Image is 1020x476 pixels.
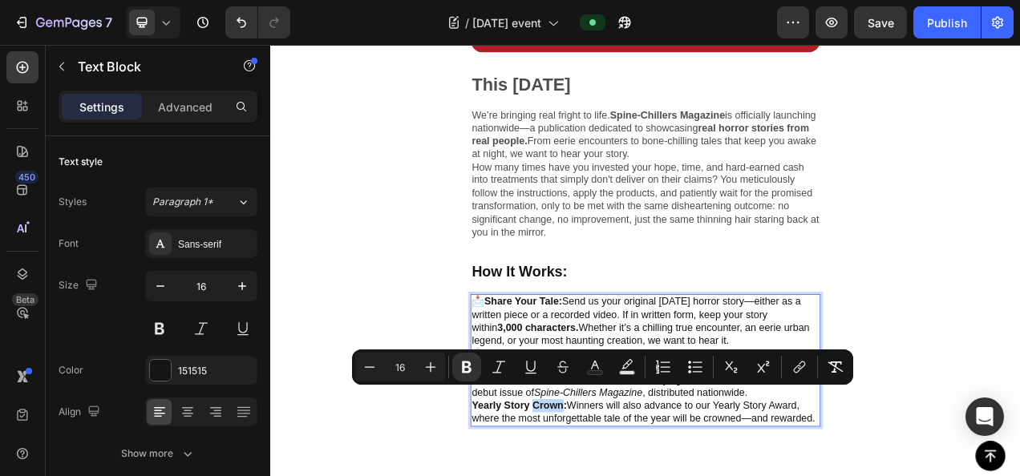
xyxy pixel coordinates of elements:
[465,14,469,31] span: /
[435,83,583,97] strong: Spine-Chillers Magazine
[145,188,257,216] button: Paragraph 1*
[178,364,253,378] div: 151515
[258,277,704,305] p: How It Works:
[258,388,704,422] p: Every selected entry will be in the running for our $100 [DATE] Cash Prize a mystery exclusive gift.
[472,14,541,31] span: [DATE] event
[258,422,421,436] strong: Get Published Nationwide:
[59,195,87,209] div: Styles
[868,16,894,30] span: Save
[438,405,460,419] strong: and
[258,422,704,455] p: The most terrifying stories will be featured in the debut issue of , distributed nationwide.
[270,45,1020,476] iframe: Design area
[258,321,704,388] p: Send us your original [DATE] horror story—either as a written piece or a recorded video. If in wr...
[258,389,452,402] strong: 👻Win $100 + an Exclusive Gift:
[59,439,257,468] button: Show more
[258,455,380,469] strong: Yearly Story Crown:
[854,6,907,38] button: Save
[291,356,395,369] strong: 3,000 characters.
[15,171,38,184] div: 450
[6,6,119,38] button: 7
[121,446,196,462] div: Show more
[79,99,124,115] p: Settings
[105,13,112,32] p: 7
[965,397,1004,436] div: Open Intercom Messenger
[158,99,212,115] p: Advanced
[59,236,79,251] div: Font
[258,322,374,336] strong: 📩Share Your Tale:
[913,6,981,38] button: Publish
[352,349,853,385] div: Editor contextual toolbar
[338,439,477,453] i: Spine-Chillers Magazine
[927,14,967,31] div: Publish
[59,275,101,296] div: Size
[59,155,103,169] div: Text style
[12,293,38,306] div: Beta
[152,195,213,209] span: Paragraph 1*
[59,363,83,377] div: Color
[225,6,290,38] div: Undo/Redo
[59,401,103,423] div: Align
[178,237,253,252] div: Sans-serif
[78,57,214,76] p: Text Block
